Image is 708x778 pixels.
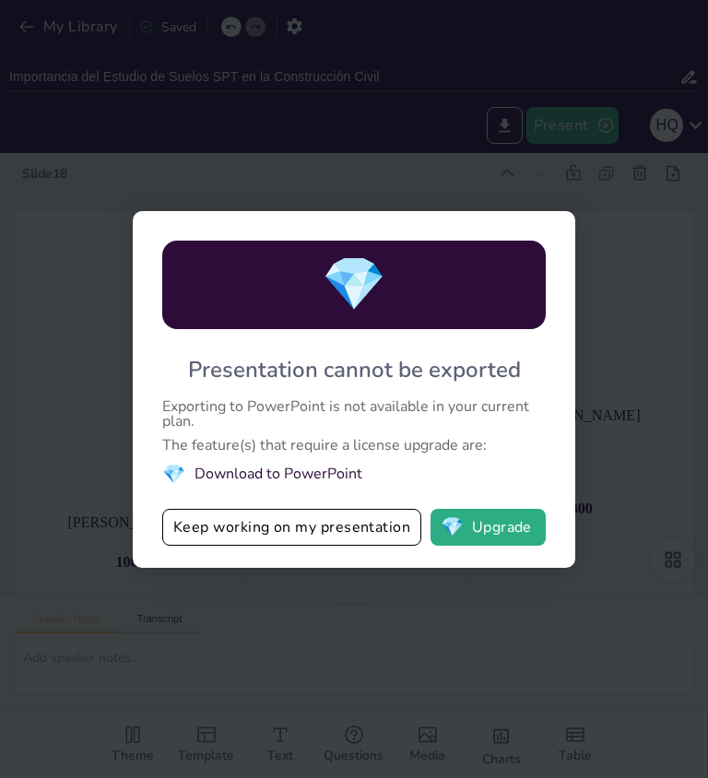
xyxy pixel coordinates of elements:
[162,462,546,487] li: Download to PowerPoint
[162,438,546,453] div: The feature(s) that require a license upgrade are:
[188,355,521,384] div: Presentation cannot be exported
[441,518,464,536] span: diamond
[162,462,185,487] span: diamond
[162,509,421,546] button: Keep working on my presentation
[431,509,546,546] button: diamondUpgrade
[162,399,546,429] div: Exporting to PowerPoint is not available in your current plan.
[322,249,386,320] span: diamond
